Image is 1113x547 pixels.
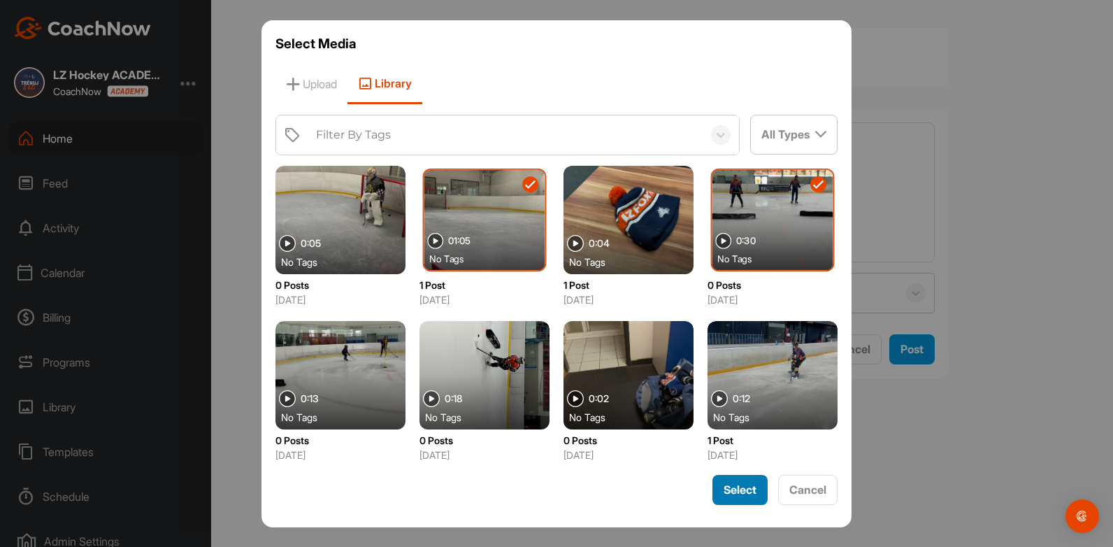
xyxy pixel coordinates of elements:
[1065,499,1099,533] div: Open Intercom Messenger
[301,239,321,248] span: 0:05
[445,394,462,404] span: 0:18
[708,292,838,307] p: [DATE]
[419,278,550,292] p: 1 Post
[563,448,694,462] p: [DATE]
[275,34,838,54] h3: Select Media
[751,115,837,153] div: All Types
[715,233,731,249] img: play
[419,292,550,307] p: [DATE]
[448,236,471,245] span: 01:05
[281,410,411,424] div: No Tags
[301,394,319,404] span: 0:13
[567,390,584,407] img: play
[813,180,824,189] img: checkmark
[429,251,550,264] div: No Tags
[525,180,536,189] img: checkmark
[713,410,843,424] div: No Tags
[275,64,347,104] span: Upload
[425,410,555,424] div: No Tags
[708,278,838,292] p: 0 Posts
[717,251,838,264] div: No Tags
[284,127,301,143] img: tags
[569,410,699,424] div: No Tags
[708,433,838,448] p: 1 Post
[733,394,750,404] span: 0:12
[589,239,610,248] span: 0:04
[275,292,405,307] p: [DATE]
[712,475,768,505] button: Select
[563,292,694,307] p: [DATE]
[347,64,422,104] span: Library
[275,433,405,448] p: 0 Posts
[316,127,391,143] div: Filter By Tags
[419,433,550,448] p: 0 Posts
[563,278,694,292] p: 1 Post
[569,255,699,269] div: No Tags
[589,394,609,404] span: 0:02
[279,235,296,252] img: play
[789,483,826,497] span: Cancel
[427,233,443,249] img: play
[567,235,584,252] img: play
[563,433,694,448] p: 0 Posts
[281,255,411,269] div: No Tags
[275,448,405,462] p: [DATE]
[708,448,838,462] p: [DATE]
[275,278,405,292] p: 0 Posts
[423,390,440,407] img: play
[736,236,756,245] span: 0:30
[778,475,838,505] button: Cancel
[724,483,756,497] span: Select
[279,390,296,407] img: play
[711,390,728,407] img: play
[419,448,550,462] p: [DATE]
